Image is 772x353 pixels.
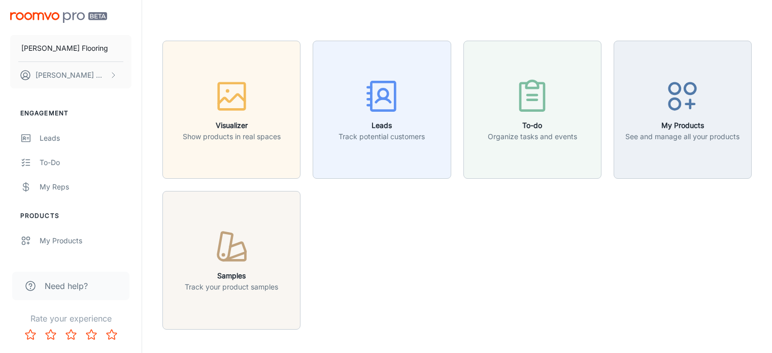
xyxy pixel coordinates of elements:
[20,325,41,345] button: Rate 1 star
[10,35,131,61] button: [PERSON_NAME] Flooring
[463,41,601,179] button: To-doOrganize tasks and events
[625,120,740,131] h6: My Products
[81,325,102,345] button: Rate 4 star
[102,325,122,345] button: Rate 5 star
[625,131,740,142] p: See and manage all your products
[8,312,133,325] p: Rate your experience
[162,254,300,265] a: SamplesTrack your product samples
[40,235,131,246] div: My Products
[185,270,278,281] h6: Samples
[313,104,451,114] a: LeadsTrack potential customers
[162,41,300,179] button: VisualizerShow products in real spaces
[313,41,451,179] button: LeadsTrack potential customers
[339,120,425,131] h6: Leads
[10,62,131,88] button: [PERSON_NAME] Wood
[40,181,131,192] div: My Reps
[10,12,107,23] img: Roomvo PRO Beta
[183,131,281,142] p: Show products in real spaces
[40,260,131,271] div: Suppliers
[463,104,601,114] a: To-doOrganize tasks and events
[45,280,88,292] span: Need help?
[339,131,425,142] p: Track potential customers
[614,104,752,114] a: My ProductsSee and manage all your products
[40,157,131,168] div: To-do
[185,281,278,293] p: Track your product samples
[614,41,752,179] button: My ProductsSee and manage all your products
[21,43,108,54] p: [PERSON_NAME] Flooring
[40,133,131,144] div: Leads
[162,191,300,329] button: SamplesTrack your product samples
[61,325,81,345] button: Rate 3 star
[488,120,577,131] h6: To-do
[36,70,107,81] p: [PERSON_NAME] Wood
[41,325,61,345] button: Rate 2 star
[488,131,577,142] p: Organize tasks and events
[183,120,281,131] h6: Visualizer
